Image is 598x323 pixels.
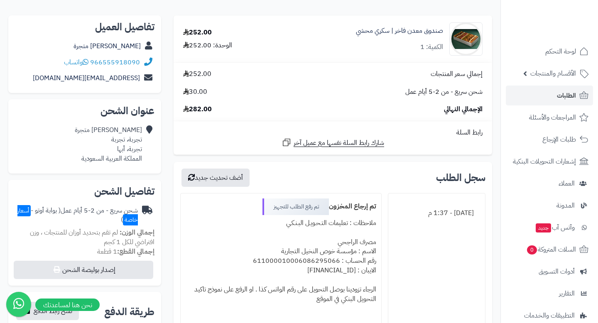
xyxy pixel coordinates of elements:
[530,68,576,79] span: الأقسام والمنتجات
[17,206,138,225] span: ( بوابة أوتو - )
[506,262,593,281] a: أدوات التسويق
[30,228,154,247] span: لم تقم بتحديد أوزان للمنتجات ، وزن افتراضي للكل 1 كجم
[183,69,211,79] span: 252.00
[393,205,480,221] div: [DATE] - 1:37 م
[506,152,593,171] a: إشعارات التحويلات البنكية
[34,306,72,316] span: نسخ رابط الدفع
[183,41,232,50] div: الوحدة: 252.00
[329,201,376,211] b: تم إرجاع المخزون
[97,247,154,257] small: 1 قطعة
[431,69,483,79] span: إجمالي سعر المنتجات
[14,261,153,279] button: إصدار بوليصة الشحن
[535,222,575,233] span: وآتس آب
[420,42,443,52] div: الكمية: 1
[506,196,593,215] a: المدونة
[183,105,212,114] span: 282.00
[527,245,537,254] span: 0
[15,206,138,225] div: شحن سريع - من 2-5 أيام عمل
[183,87,207,97] span: 30.00
[542,6,590,24] img: logo-2.png
[90,57,140,67] a: 966555918090
[506,284,593,303] a: التقارير
[536,223,551,232] span: جديد
[506,130,593,149] a: طلبات الإرجاع
[529,112,576,123] span: المراجعات والأسئلة
[506,108,593,127] a: المراجعات والأسئلة
[556,200,575,211] span: المدونة
[545,46,576,57] span: لوحة التحكم
[539,266,575,277] span: أدوات التسويق
[17,205,138,226] span: أسعار خاصة
[183,28,212,37] div: 252.00
[524,310,575,321] span: التطبيقات والخدمات
[120,228,154,237] strong: إجمالي الوزن:
[559,288,575,299] span: التقارير
[557,90,576,101] span: الطلبات
[282,137,384,148] a: شارك رابط السلة نفسها مع عميل آخر
[506,86,593,105] a: الطلبات
[436,173,485,183] h3: سجل الطلب
[177,128,489,137] div: رابط السلة
[405,87,483,97] span: شحن سريع - من 2-5 أيام عمل
[262,198,329,215] div: تم رفع الطلب للتجهيز
[559,178,575,189] span: العملاء
[74,41,141,51] a: [PERSON_NAME] متجرة
[64,57,88,67] a: واتساب
[104,307,154,317] h2: طريقة الدفع
[294,138,384,148] span: شارك رابط السلة نفسها مع عميل آخر
[506,42,593,61] a: لوحة التحكم
[450,22,482,56] img: 1756562802-DSC01455-90x90.jpg
[506,174,593,193] a: العملاء
[444,105,483,114] span: الإجمالي النهائي
[542,134,576,145] span: طلبات الإرجاع
[506,218,593,237] a: وآتس آبجديد
[526,244,576,255] span: السلات المتروكة
[15,22,154,32] h2: تفاصيل العميل
[356,26,443,36] a: صندوق معدن فاخر | سكري محشي
[15,106,154,116] h2: عنوان الشحن
[506,240,593,259] a: السلات المتروكة0
[513,156,576,167] span: إشعارات التحويلات البنكية
[15,186,154,196] h2: تفاصيل الشحن
[75,125,142,163] div: [PERSON_NAME] متجرة تجربة، تجربة تجربة، أبها المملكة العربية السعودية
[117,247,154,257] strong: إجمالي القطع:
[181,169,250,187] button: أضف تحديث جديد
[33,73,140,83] a: [EMAIL_ADDRESS][DOMAIN_NAME]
